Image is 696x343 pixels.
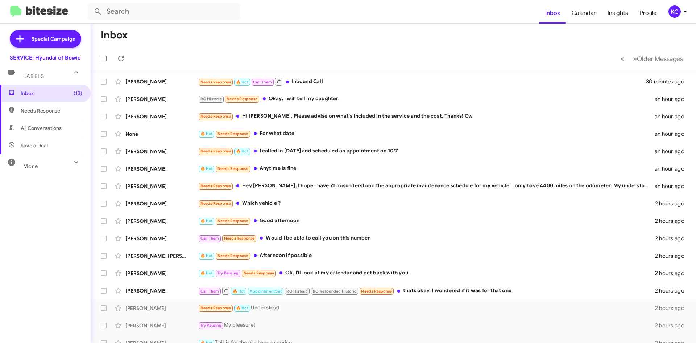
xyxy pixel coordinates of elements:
div: Would I be able to call you on this number [198,234,655,242]
div: Understood [198,304,655,312]
span: (13) [74,90,82,97]
div: KC [668,5,681,18]
span: Try Pausing [200,323,221,328]
span: All Conversations [21,124,62,132]
span: Needs Response [217,219,248,223]
div: [PERSON_NAME] [125,95,198,103]
div: 2 hours ago [655,305,690,312]
a: Special Campaign [10,30,81,48]
span: Needs Response [227,97,257,101]
div: Good afternoon [198,217,655,225]
div: Inbound Call [198,77,647,86]
span: Needs Response [200,201,231,206]
nav: Page navigation example [617,51,687,66]
div: 2 hours ago [655,322,690,329]
span: 🔥 Hot [200,253,213,258]
a: Insights [602,3,634,24]
span: Older Messages [637,55,683,63]
span: Needs Response [244,271,274,275]
div: 30 minutes ago [647,78,690,85]
div: [PERSON_NAME] [125,305,198,312]
span: 🔥 Hot [236,306,248,310]
span: More [23,163,38,170]
span: RO Historic [286,289,308,294]
span: Labels [23,73,44,79]
div: an hour ago [655,130,690,138]
span: Special Campaign [32,35,75,42]
span: Needs Response [217,253,248,258]
div: [PERSON_NAME] [125,217,198,225]
div: [PERSON_NAME] [125,270,198,277]
span: Needs Response [200,114,231,119]
span: Try Pausing [217,271,239,275]
div: [PERSON_NAME] [125,322,198,329]
span: 🔥 Hot [236,149,248,154]
a: Profile [634,3,662,24]
div: Which vehicle ? [198,199,655,208]
div: an hour ago [655,183,690,190]
h1: Inbox [101,29,128,41]
div: 2 hours ago [655,252,690,260]
div: For what date [198,130,655,138]
span: Needs Response [200,80,231,85]
div: 2 hours ago [655,235,690,242]
span: Appointment Set [250,289,282,294]
div: SERVICE: Hyundai of Bowie [10,54,81,61]
div: None [125,130,198,138]
span: RO Historic [200,97,222,101]
div: 2 hours ago [655,270,690,277]
span: 🔥 Hot [233,289,245,294]
div: Anytime is fine [198,164,655,173]
button: Next [629,51,687,66]
span: Inbox [21,90,82,97]
div: Afternoon if possible [198,252,655,260]
div: [PERSON_NAME] [125,113,198,120]
div: Okay, I will tell my daughter. [198,95,655,103]
span: 🔥 Hot [200,219,213,223]
div: [PERSON_NAME] [125,78,198,85]
span: Needs Response [200,306,231,310]
span: Inbox [539,3,566,24]
div: an hour ago [655,165,690,172]
span: Call Them [200,236,219,241]
span: Needs Response [361,289,392,294]
a: Calendar [566,3,602,24]
div: [PERSON_NAME] [PERSON_NAME] [125,252,198,260]
div: an hour ago [655,95,690,103]
span: 🔥 Hot [236,80,248,85]
span: Needs Response [200,184,231,188]
span: Call Them [200,289,219,294]
div: [PERSON_NAME] [125,200,198,207]
div: Hey [PERSON_NAME], I hope I haven't misunderstood the appropriate maintenance schedule for my veh... [198,182,655,190]
span: 🔥 Hot [200,271,213,275]
button: KC [662,5,688,18]
div: [PERSON_NAME] [125,183,198,190]
span: Call Them [253,80,272,85]
div: I called in [DATE] and scheduled an appointment on 10/7 [198,147,655,155]
div: thats okay, I wondered if it was for that one [198,286,655,295]
span: Save a Deal [21,142,48,149]
span: RO Responded Historic [313,289,356,294]
span: Needs Response [217,131,248,136]
div: an hour ago [655,148,690,155]
input: Search [88,3,240,20]
span: 🔥 Hot [200,131,213,136]
span: » [633,54,637,63]
div: 2 hours ago [655,217,690,225]
span: Needs Response [224,236,255,241]
span: « [621,54,625,63]
button: Previous [616,51,629,66]
span: Needs Response [21,107,82,114]
div: [PERSON_NAME] [125,148,198,155]
div: an hour ago [655,113,690,120]
div: [PERSON_NAME] [125,287,198,294]
div: My pleasure! [198,321,655,330]
div: [PERSON_NAME] [125,165,198,172]
span: Needs Response [200,149,231,154]
div: 2 hours ago [655,200,690,207]
div: 2 hours ago [655,287,690,294]
div: Ok, I'll look at my calendar and get back with you. [198,269,655,277]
